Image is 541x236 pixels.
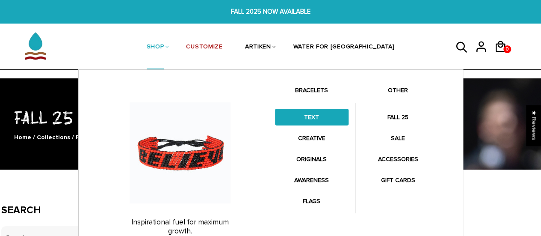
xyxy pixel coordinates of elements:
span: FALL 2025 NOW AVAILABLE [168,7,374,17]
a: SALE [361,130,435,146]
a: CUSTOMIZE [186,25,222,70]
a: 0 [494,56,513,57]
p: Inspirational fuel for maximum growth. [94,218,266,236]
a: Collections [37,134,70,141]
h3: Search [1,204,127,217]
a: Home [14,134,31,141]
a: CREATIVE [275,130,349,146]
span: FALL 25 [76,134,99,141]
a: ORIGINALS [275,151,349,167]
a: WATER FOR [GEOGRAPHIC_DATA] [293,25,395,70]
a: BRACELETS [275,85,349,100]
span: / [72,134,74,141]
h1: FALL 25 [1,106,540,128]
a: SHOP [147,25,164,70]
div: Click to open Judge.me floating reviews tab [526,105,541,146]
a: AWARENESS [275,172,349,188]
a: ARTIKEN [245,25,271,70]
a: OTHER [361,85,435,100]
span: 0 [504,43,511,55]
span: / [33,134,35,141]
a: FLAGS [275,193,349,209]
a: ACCESSORIES [361,151,435,167]
a: FALL 25 [361,109,435,125]
a: TEXT [275,109,349,125]
a: GIFT CARDS [361,172,435,188]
